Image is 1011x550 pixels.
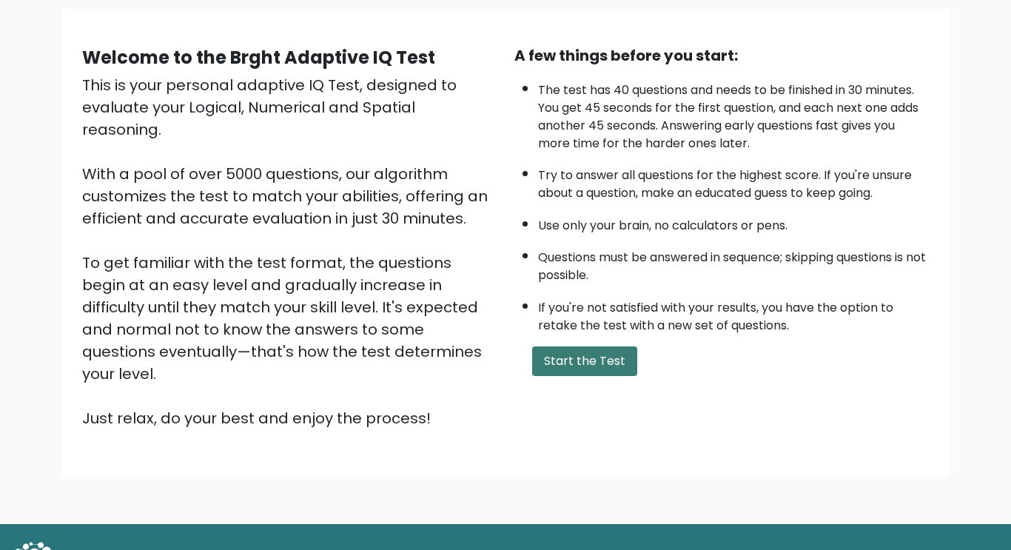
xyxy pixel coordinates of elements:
li: If you're not satisfied with your results, you have the option to retake the test with a new set ... [538,292,929,335]
b: Welcome to the Brght Adaptive IQ Test [82,45,435,70]
div: A few things before you start: [514,44,929,67]
li: The test has 40 questions and needs to be finished in 30 minutes. You get 45 seconds for the firs... [538,74,929,152]
button: Start the Test [532,346,637,376]
li: Use only your brain, no calculators or pens. [538,209,929,235]
li: Questions must be answered in sequence; skipping questions is not possible. [538,241,929,284]
div: This is your personal adaptive IQ Test, designed to evaluate your Logical, Numerical and Spatial ... [82,74,497,429]
li: Try to answer all questions for the highest score. If you're unsure about a question, make an edu... [538,159,929,202]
